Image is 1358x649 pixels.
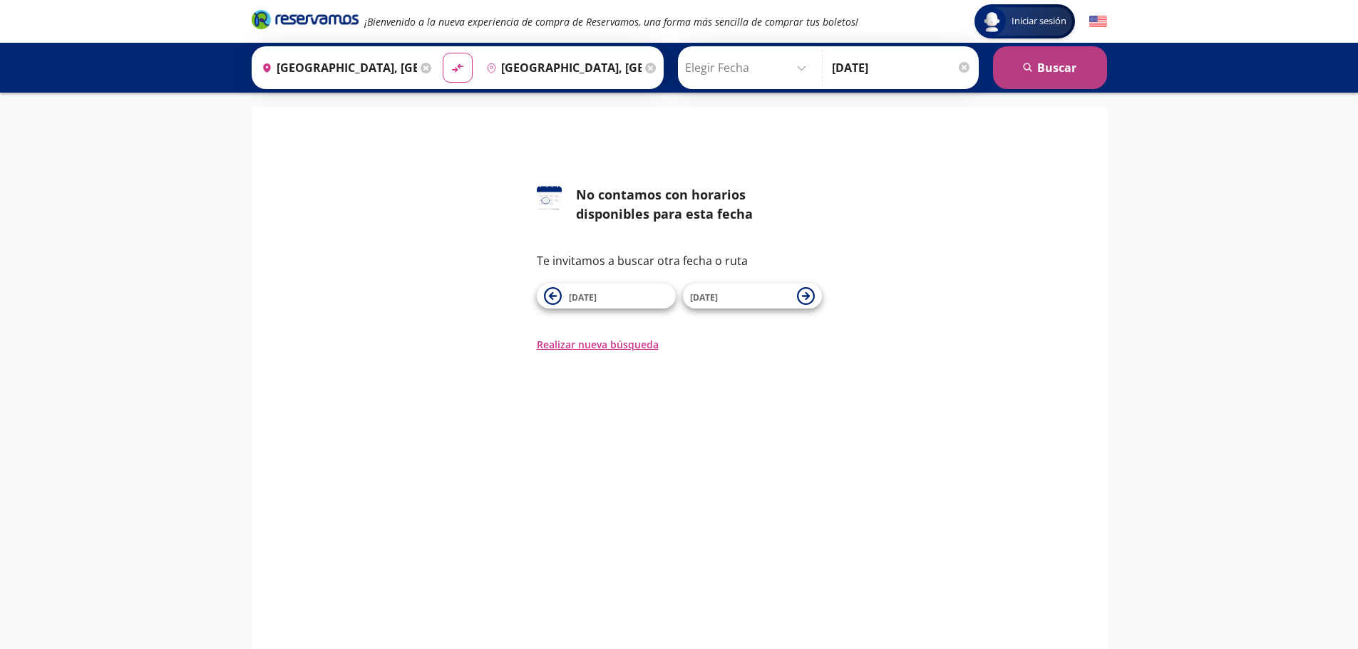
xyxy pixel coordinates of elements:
em: ¡Bienvenido a la nueva experiencia de compra de Reservamos, una forma más sencilla de comprar tus... [364,15,858,28]
span: Iniciar sesión [1006,14,1072,28]
button: [DATE] [683,284,822,308]
button: Buscar [993,46,1107,89]
span: [DATE] [690,291,718,303]
a: Brand Logo [252,9,359,34]
input: Elegir Fecha [685,50,813,85]
i: Brand Logo [252,9,359,30]
input: Buscar Origen [256,50,417,85]
button: [DATE] [537,284,676,308]
input: Opcional [832,50,972,85]
p: Te invitamos a buscar otra fecha o ruta [537,252,822,269]
input: Buscar Destino [480,50,642,85]
div: No contamos con horarios disponibles para esta fecha [576,185,822,224]
button: Realizar nueva búsqueda [537,337,659,352]
span: [DATE] [569,291,597,303]
button: English [1089,13,1107,31]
